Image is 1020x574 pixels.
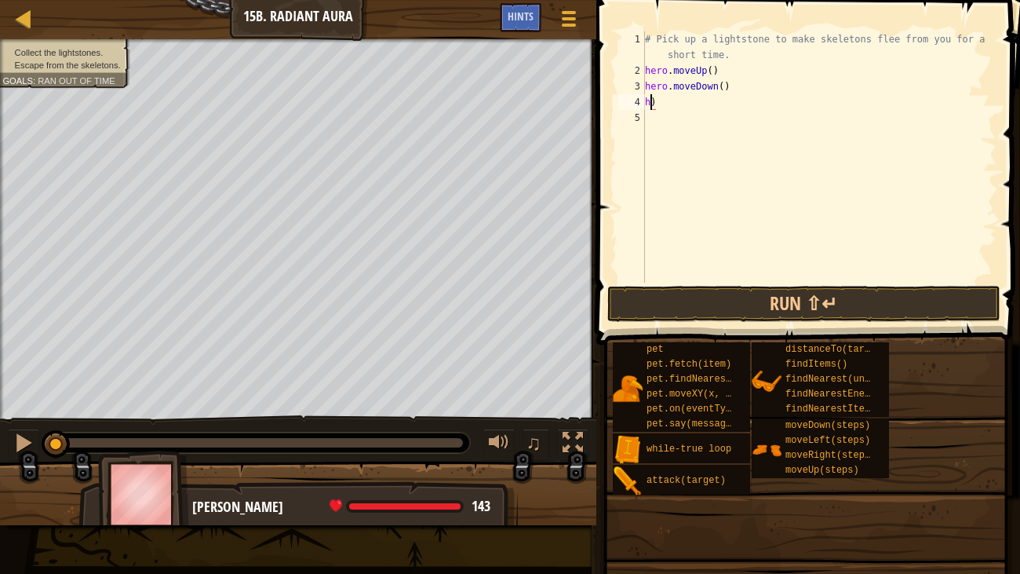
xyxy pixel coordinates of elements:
button: Adjust volume [483,429,515,461]
div: health: 143 / 143 [330,499,490,514]
div: 1 [618,31,645,63]
button: Toggle fullscreen [557,429,588,461]
span: while-true loop [647,444,731,455]
li: Escape from the skeletons. [2,59,120,71]
span: findNearestItem() [785,404,881,415]
button: ♫ [523,429,549,461]
span: pet.findNearestByType(type) [647,374,799,385]
div: 4 [618,94,645,110]
span: Ran out of time [38,75,115,86]
img: portrait.png [752,435,781,465]
img: portrait.png [613,435,643,465]
span: Collect the lightstones. [15,47,104,57]
span: Goals [2,75,33,86]
span: attack(target) [647,475,726,486]
span: Hints [508,9,534,24]
span: pet [647,344,664,355]
span: 143 [472,496,490,516]
span: : [33,75,38,86]
span: moveDown(steps) [785,420,870,431]
div: [PERSON_NAME] [192,497,502,517]
img: thang_avatar_frame.png [98,451,189,538]
span: moveRight(steps) [785,450,876,461]
img: portrait.png [752,367,781,397]
span: pet.fetch(item) [647,359,731,370]
span: findNearestEnemy() [785,389,887,400]
div: 3 [618,79,645,94]
img: portrait.png [613,466,643,496]
span: pet.say(message) [647,419,737,430]
span: ♫ [526,431,541,455]
li: Collect the lightstones. [2,46,120,59]
span: findItems() [785,359,847,370]
button: Show game menu [549,3,588,40]
span: findNearest(units) [785,374,887,385]
button: Run ⇧↵ [607,286,1000,322]
div: 2 [618,63,645,79]
img: portrait.png [613,374,643,404]
span: moveLeft(steps) [785,435,870,446]
button: Ctrl + P: Pause [8,429,39,461]
div: 5 [618,110,645,126]
span: Escape from the skeletons. [15,60,121,70]
span: pet.moveXY(x, y) [647,389,737,400]
span: distanceTo(target) [785,344,887,355]
span: pet.on(eventType, handler) [647,404,793,415]
span: moveUp(steps) [785,465,859,476]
